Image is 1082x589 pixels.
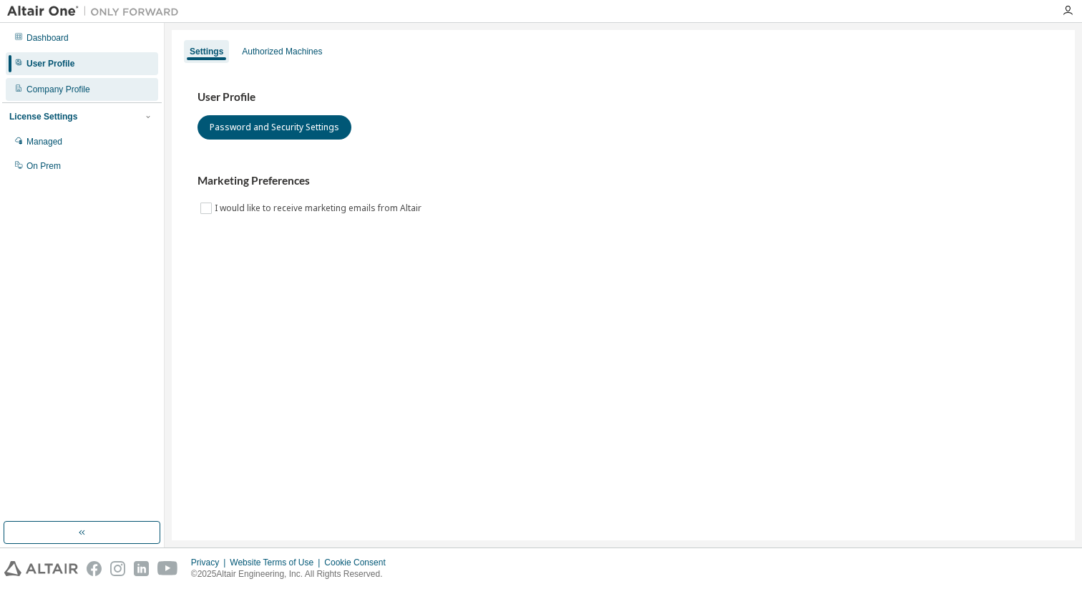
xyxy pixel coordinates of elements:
[242,46,322,57] div: Authorized Machines
[7,4,186,19] img: Altair One
[26,84,90,95] div: Company Profile
[9,111,77,122] div: License Settings
[26,32,69,44] div: Dashboard
[26,58,74,69] div: User Profile
[110,561,125,576] img: instagram.svg
[26,136,62,147] div: Managed
[215,200,424,217] label: I would like to receive marketing emails from Altair
[87,561,102,576] img: facebook.svg
[191,568,394,580] p: © 2025 Altair Engineering, Inc. All Rights Reserved.
[230,557,324,568] div: Website Terms of Use
[198,115,351,140] button: Password and Security Settings
[26,160,61,172] div: On Prem
[157,561,178,576] img: youtube.svg
[134,561,149,576] img: linkedin.svg
[191,557,230,568] div: Privacy
[324,557,394,568] div: Cookie Consent
[190,46,223,57] div: Settings
[198,90,1049,104] h3: User Profile
[198,174,1049,188] h3: Marketing Preferences
[4,561,78,576] img: altair_logo.svg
